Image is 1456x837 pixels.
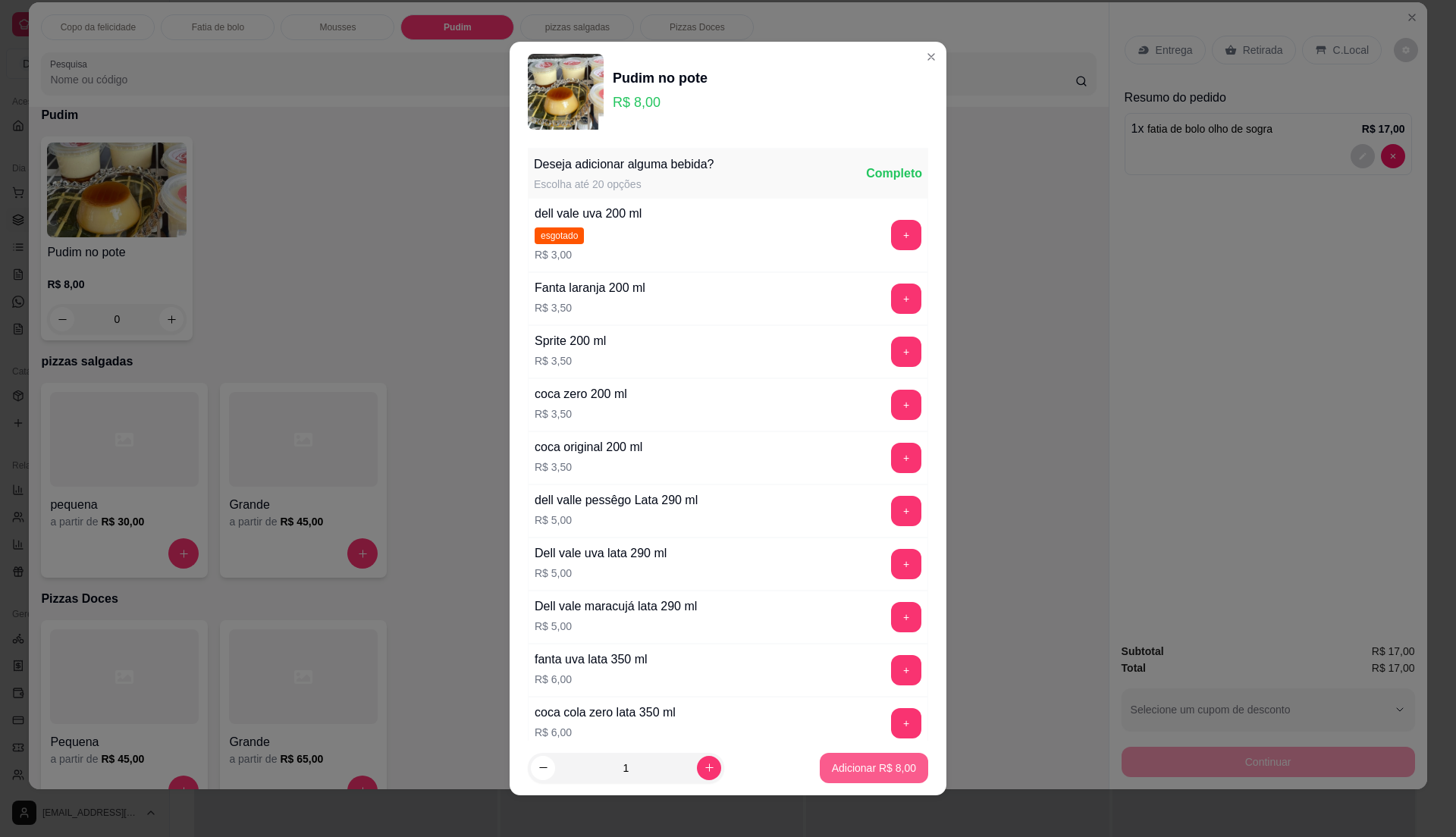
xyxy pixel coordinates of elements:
[535,491,698,509] div: dell valle pessêgo Lata 290 ml
[535,332,606,350] div: Sprite 200 ml
[534,177,714,192] div: Escolha até 20 opções
[535,279,645,297] div: Fanta laranja 200 ml
[535,353,606,368] p: R$ 3,50
[535,672,648,687] p: R$ 6,00
[891,390,921,420] button: add
[531,756,555,780] button: decrease-product-quantity
[535,597,697,616] div: Dell vale maracujá lata 290 ml
[919,45,943,69] button: Close
[891,443,921,473] button: add
[535,205,642,223] div: dell vale uva 200 ml
[528,54,604,130] img: product-image
[697,756,721,780] button: increase-product-quantity
[535,619,697,634] p: R$ 5,00
[535,247,642,262] p: R$ 3,00
[891,220,921,250] button: add
[535,459,642,475] p: R$ 3,50
[891,284,921,314] button: add
[534,155,714,174] div: Deseja adicionar alguma bebida?
[535,544,667,563] div: Dell vale uva lata 290 ml
[535,300,645,315] p: R$ 3,50
[535,650,648,669] div: fanta uva lata 350 ml
[891,602,921,632] button: add
[891,549,921,579] button: add
[613,92,708,113] p: R$ 8,00
[866,165,922,183] div: Completo
[535,385,627,403] div: coca zero 200 ml
[535,513,698,528] p: R$ 5,00
[820,753,928,783] button: Adicionar R$ 8,00
[891,655,921,685] button: add
[535,704,676,722] div: coca cola zero lata 350 ml
[891,708,921,738] button: add
[832,760,916,776] p: Adicionar R$ 8,00
[535,566,667,581] p: R$ 5,00
[535,438,642,456] div: coca original 200 ml
[535,406,627,422] p: R$ 3,50
[613,67,708,89] div: Pudim no pote
[535,227,584,244] span: esgotado
[535,725,676,740] p: R$ 6,00
[891,337,921,367] button: add
[891,496,921,526] button: add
